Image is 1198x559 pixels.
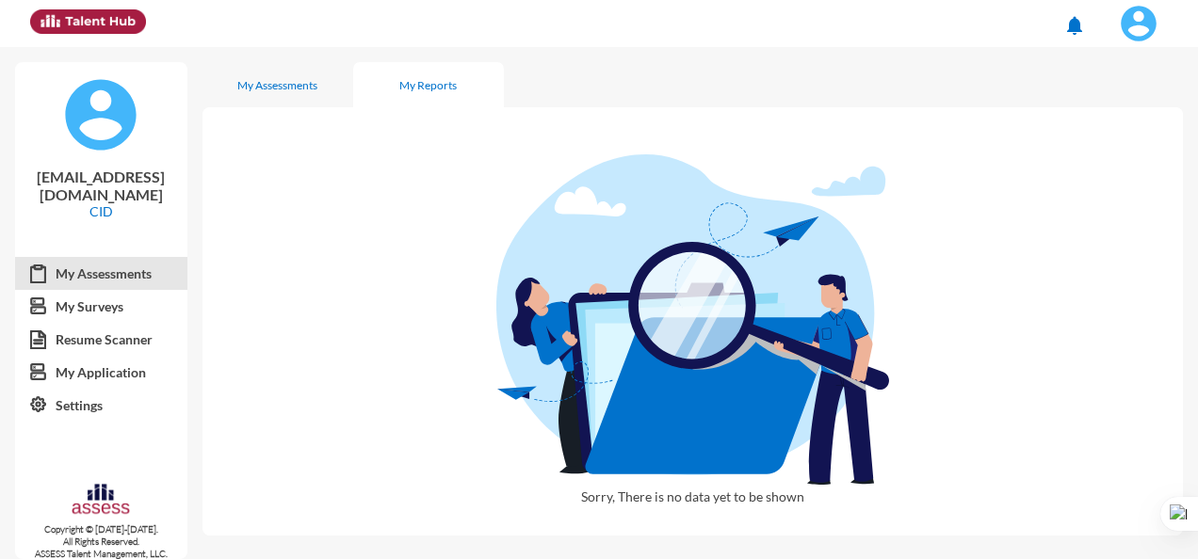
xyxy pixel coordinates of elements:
img: assesscompany-logo.png [71,482,131,519]
p: CID [30,203,172,219]
div: My Reports [399,78,457,92]
a: Settings [15,389,187,423]
a: Resume Scanner [15,323,187,357]
a: My Assessments [15,257,187,291]
div: My Assessments [237,78,317,92]
mat-icon: notifications [1063,14,1086,37]
p: [EMAIL_ADDRESS][DOMAIN_NAME] [30,168,172,203]
a: My Application [15,356,187,390]
p: Sorry, There is no data yet to be shown [496,488,889,519]
img: default%20profile%20image.svg [63,77,138,152]
a: My Surveys [15,290,187,324]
